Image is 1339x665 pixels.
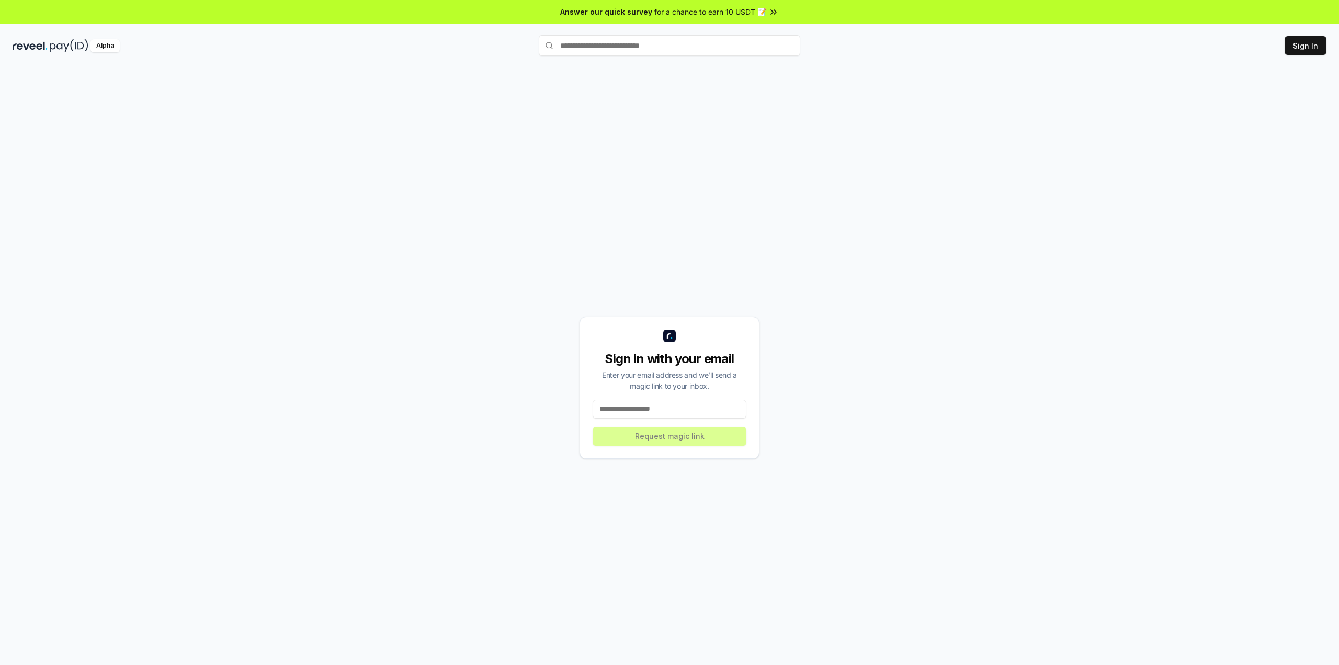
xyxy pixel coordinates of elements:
[1285,36,1326,55] button: Sign In
[560,6,652,17] span: Answer our quick survey
[50,39,88,52] img: pay_id
[13,39,48,52] img: reveel_dark
[663,330,676,342] img: logo_small
[593,351,746,367] div: Sign in with your email
[593,369,746,391] div: Enter your email address and we’ll send a magic link to your inbox.
[90,39,120,52] div: Alpha
[654,6,766,17] span: for a chance to earn 10 USDT 📝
